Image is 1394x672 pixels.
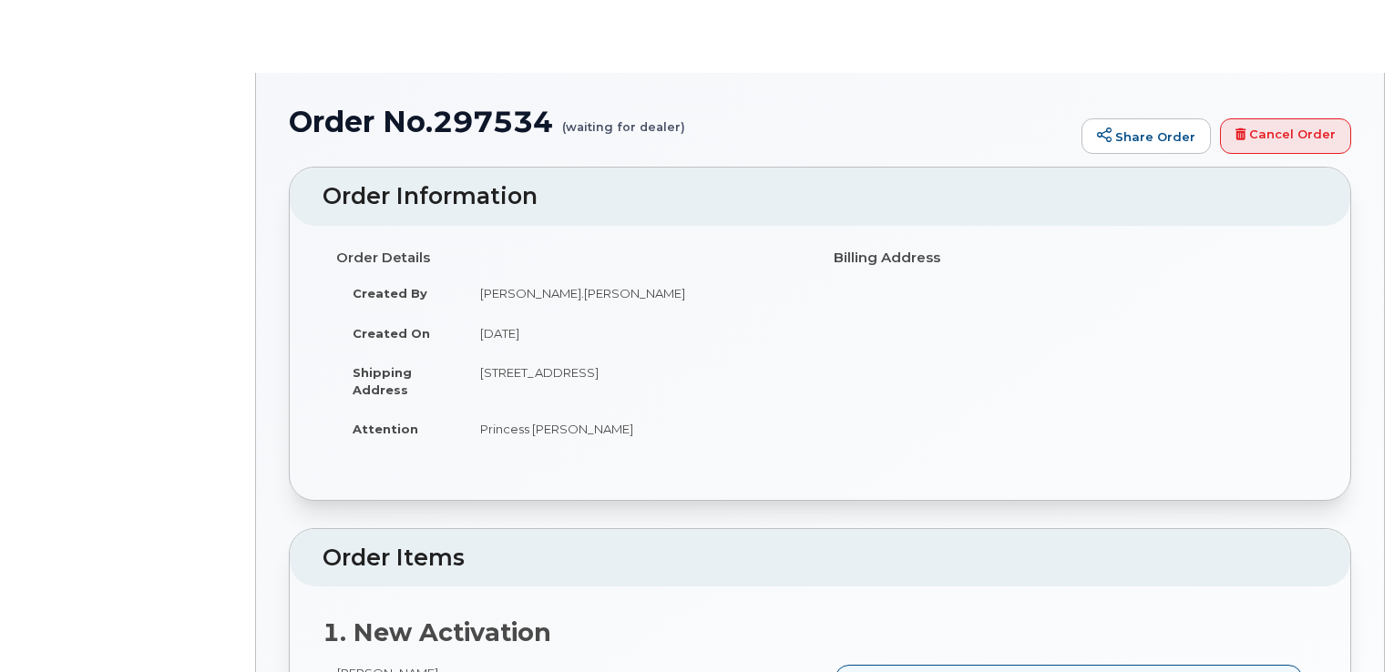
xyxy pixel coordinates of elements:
strong: 1. New Activation [323,617,551,647]
td: [PERSON_NAME].[PERSON_NAME] [464,273,806,313]
a: Cancel Order [1220,118,1351,155]
small: (waiting for dealer) [562,106,685,134]
h2: Order Information [323,184,1317,209]
a: Share Order [1081,118,1211,155]
td: [STREET_ADDRESS] [464,352,806,409]
td: [DATE] [464,313,806,353]
h4: Billing Address [834,250,1304,266]
strong: Attention [353,422,418,436]
h1: Order No.297534 [289,106,1072,137]
strong: Created By [353,286,427,300]
strong: Created On [353,326,430,341]
h4: Order Details [336,250,806,266]
strong: Shipping Address [353,365,412,397]
td: Princess [PERSON_NAME] [464,409,806,449]
h2: Order Items [323,545,1317,571]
